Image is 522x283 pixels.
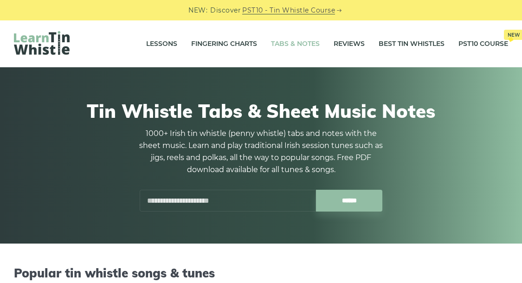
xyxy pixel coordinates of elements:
a: Tabs & Notes [271,32,320,56]
a: Best Tin Whistles [379,32,445,56]
img: LearnTinWhistle.com [14,31,70,55]
a: Lessons [146,32,177,56]
a: Fingering Charts [191,32,257,56]
a: Reviews [334,32,365,56]
p: 1000+ Irish tin whistle (penny whistle) tabs and notes with the sheet music. Learn and play tradi... [136,128,387,176]
h1: Tin Whistle Tabs & Sheet Music Notes [19,100,503,122]
a: PST10 CourseNew [458,32,508,56]
h2: Popular tin whistle songs & tunes [14,266,508,280]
